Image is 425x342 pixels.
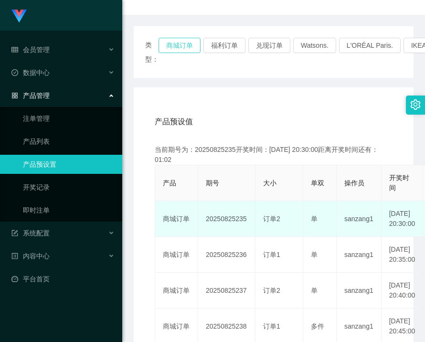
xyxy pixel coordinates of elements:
[382,237,424,273] td: [DATE] 20:35:00
[11,269,115,289] a: 图标: dashboard平台首页
[11,253,18,259] i: 图标: profile
[11,230,18,236] i: 图标: form
[198,201,255,237] td: 20250825235
[11,69,50,76] span: 数据中心
[11,10,27,23] img: logo.9652507e.png
[410,99,421,110] i: 图标: setting
[198,237,255,273] td: 20250825236
[155,116,193,128] span: 产品预设值
[293,38,336,53] button: Watsons.
[163,179,176,187] span: 产品
[382,201,424,237] td: [DATE] 20:30:00
[11,92,50,99] span: 产品管理
[337,201,382,237] td: sanzang1
[311,287,318,294] span: 单
[23,178,115,197] a: 开奖记录
[23,132,115,151] a: 产品列表
[248,38,290,53] button: 兑现订单
[159,38,201,53] button: 商城订单
[11,46,50,53] span: 会员管理
[203,38,245,53] button: 福利订单
[263,251,280,258] span: 订单1
[263,287,280,294] span: 订单2
[198,273,255,309] td: 20250825237
[23,201,115,220] a: 即时注单
[337,237,382,273] td: sanzang1
[339,38,401,53] button: L'ORÉAL Paris.
[311,179,324,187] span: 单双
[11,252,50,260] span: 内容中心
[311,215,318,223] span: 单
[145,38,159,66] span: 类型：
[206,179,219,187] span: 期号
[155,145,393,165] div: 当前期号为：20250825235开奖时间：[DATE] 20:30:00距离开奖时间还有：01:02
[11,46,18,53] i: 图标: table
[155,273,198,309] td: 商城订单
[155,237,198,273] td: 商城订单
[23,155,115,174] a: 产品预设置
[11,69,18,76] i: 图标: check-circle-o
[344,179,364,187] span: 操作员
[311,322,324,330] span: 多件
[11,92,18,99] i: 图标: appstore-o
[263,322,280,330] span: 订单1
[23,109,115,128] a: 注单管理
[263,179,276,187] span: 大小
[11,229,50,237] span: 系统配置
[337,273,382,309] td: sanzang1
[311,251,318,258] span: 单
[155,201,198,237] td: 商城订单
[389,174,409,192] span: 开奖时间
[382,273,424,309] td: [DATE] 20:40:00
[263,215,280,223] span: 订单2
